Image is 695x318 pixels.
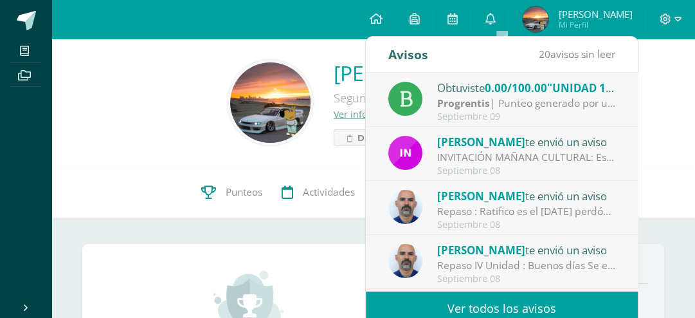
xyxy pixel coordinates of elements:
[334,87,519,108] div: Segundo Básico Basicos B
[388,190,422,224] img: 25a107f0461d339fca55307c663570d2.png
[334,129,422,146] a: Disciplina
[437,96,490,110] strong: Progrentis
[334,59,519,87] a: [PERSON_NAME]
[437,258,616,273] div: Repaso IV Unidad : Buenos días Se envía el repaso de los temas para el examen de la IV Unidad y d...
[437,204,616,219] div: Repaso : Ratifico es el 3 de octubre perdón por el inconveniente con la fecha feliz día
[272,167,365,218] a: Actividades
[437,274,616,285] div: Septiembre 08
[437,243,525,257] span: [PERSON_NAME]
[226,186,262,200] span: Punteos
[485,80,547,95] span: 0.00/100.00
[437,133,616,150] div: te envió un aviso
[539,47,550,61] span: 20
[558,19,632,30] span: Mi Perfil
[365,167,458,218] a: Trayectoria
[437,165,616,176] div: Septiembre 08
[437,79,616,96] div: Obtuviste en
[230,62,311,143] img: 724f72588ac5d3e6e95e9e2404fb744f.png
[437,150,616,165] div: INVITACIÓN MAÑANA CULTURAL: Estimado Padre de familia, Adjuntamos información de la mañana cultural
[192,167,272,218] a: Punteos
[437,96,616,111] div: | Punteo generado por unidad individual
[437,241,616,258] div: te envió un aviso
[388,37,428,72] div: Avisos
[437,111,616,122] div: Septiembre 09
[437,189,525,203] span: [PERSON_NAME]
[303,186,355,200] span: Actividades
[437,187,616,204] div: te envió un aviso
[388,244,422,278] img: 25a107f0461d339fca55307c663570d2.png
[437,220,616,230] div: Septiembre 08
[388,136,422,170] img: 49dcc5f07bc63dd4e845f3f2a9293567.png
[437,135,525,149] span: [PERSON_NAME]
[523,6,548,32] img: 6c77bfb60e24c5139884c995992a9c66.png
[539,47,615,61] span: avisos sin leer
[547,80,617,95] span: "UNIDAD 18"
[334,108,451,120] a: Ver información personal...
[558,8,632,21] span: [PERSON_NAME]
[357,130,408,145] span: Disciplina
